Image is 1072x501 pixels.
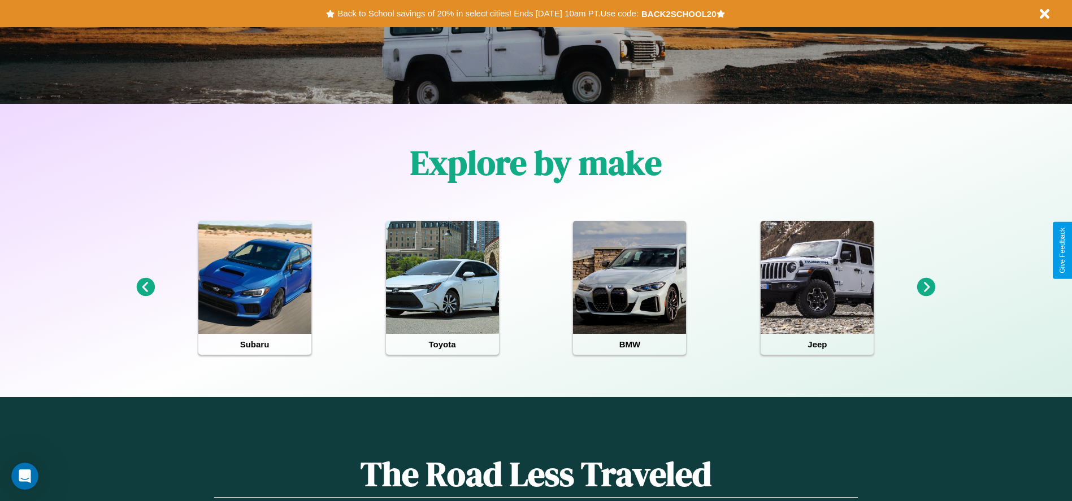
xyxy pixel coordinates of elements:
h4: BMW [573,334,686,355]
b: BACK2SCHOOL20 [641,9,717,19]
h1: The Road Less Traveled [214,451,857,498]
h4: Subaru [198,334,311,355]
div: Give Feedback [1058,228,1066,273]
iframe: Intercom live chat [11,463,38,490]
h4: Jeep [761,334,874,355]
h1: Explore by make [410,140,662,186]
h4: Toyota [386,334,499,355]
button: Back to School savings of 20% in select cities! Ends [DATE] 10am PT.Use code: [335,6,641,21]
